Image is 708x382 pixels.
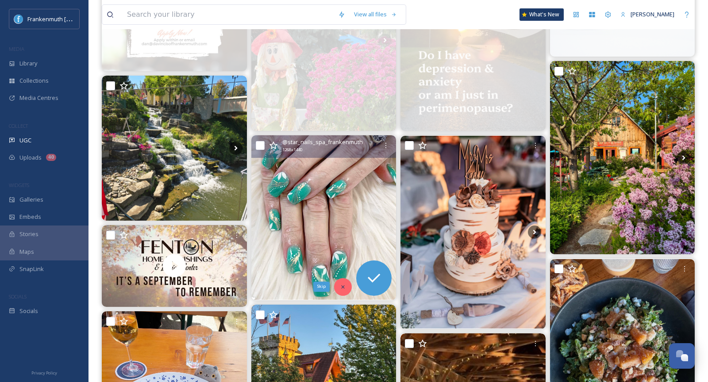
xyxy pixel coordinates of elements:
div: Skip [313,282,330,291]
a: What's New [519,8,564,21]
a: View all files [350,6,401,23]
span: Collections [19,76,49,85]
span: Media Centres [19,94,58,102]
span: @ star_nails_spa_frankenmuth [282,138,363,146]
span: Frankenmuth [US_STATE] [27,15,94,23]
span: [PERSON_NAME] [631,10,674,18]
span: Galleries [19,195,43,204]
span: Embeds [19,213,41,221]
span: SOCIALS [9,293,27,300]
input: Search your library [123,5,334,24]
button: Open Chat [669,343,695,369]
video: 🍂 Now through September 30th shop Amish & American-Made Dining Room Sets starting at just $2,199.... [102,225,247,307]
img: Social%20Media%20PFP%202025.jpg [14,15,23,23]
img: ✨ A sweet milestone at Wilderness Trails Zoo! ✨ We were honored to create a wedding cake for the ... [400,136,546,329]
span: WIDGETS [9,182,29,188]
span: Socials [19,307,38,315]
span: MEDIA [9,46,24,52]
span: SnapLink [19,265,44,273]
img: A summer well spent 🌊🛶🍒🐻 Thank you to everyone who visited The Republic this summer, we hope to s... [550,61,695,254]
span: Stories [19,230,38,238]
span: UGC [19,136,31,145]
span: Maps [19,248,34,256]
a: Privacy Policy [31,367,57,378]
div: 40 [46,154,56,161]
img: thumbnail [102,225,247,307]
span: 1268 x 1440 [282,147,302,153]
a: [PERSON_NAME] [616,6,679,23]
img: Small town, Big Heart - Frankenmuth never disappoints! #frankenmuth #puremichigan #michigan [102,76,247,221]
span: Privacy Policy [31,370,57,376]
span: COLLECT [9,122,28,129]
img: 📞📞 Please call to book an appointment: (𝟗𝟖𝟗) 😊 𝟔𝟓𝟐-𝟖𝟎𝟕𝟎 ═══ 𝓢𝓽𝓪𝓻 𝓝𝓪𝓲𝓵𝓼 & 𝓢𝓹𝓪 ═══ #𝓢𝓽𝓪𝓻 𝓝𝓪𝓲𝓵𝓼 & 𝓢𝓹... [251,135,396,300]
span: Library [19,59,37,68]
span: Uploads [19,153,42,162]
